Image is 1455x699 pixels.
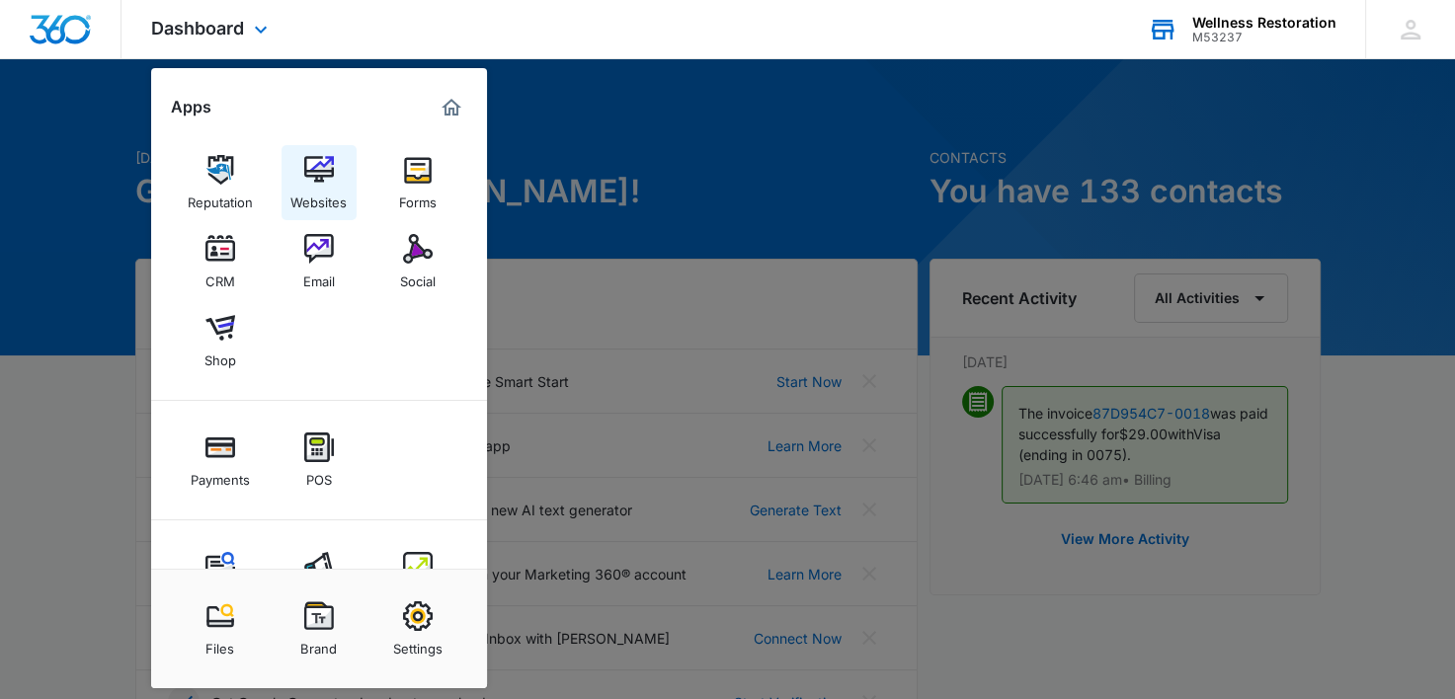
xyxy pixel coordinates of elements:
div: account id [1192,31,1336,44]
div: account name [1192,15,1336,31]
div: Brand [300,631,337,657]
div: Settings [393,631,443,657]
a: CRM [183,224,258,299]
a: Content [183,542,258,617]
div: Files [205,631,234,657]
div: Shop [204,343,236,368]
span: Dashboard [151,18,244,39]
a: Social [380,224,455,299]
a: Email [282,224,357,299]
div: CRM [205,264,235,289]
a: Reputation [183,145,258,220]
div: Email [303,264,335,289]
div: Social [400,264,436,289]
h2: Apps [171,98,211,116]
a: Websites [282,145,357,220]
a: Files [183,591,258,666]
a: Shop [183,303,258,378]
div: Forms [399,185,437,210]
div: Websites [290,185,347,210]
a: Brand [282,591,357,666]
a: Intelligence [380,542,455,617]
a: Settings [380,591,455,666]
div: Payments [191,462,250,488]
div: Reputation [188,185,253,210]
div: POS [306,462,332,488]
a: POS [282,423,357,498]
a: Forms [380,145,455,220]
a: Ads [282,542,357,617]
a: Payments [183,423,258,498]
a: Marketing 360® Dashboard [436,92,467,123]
